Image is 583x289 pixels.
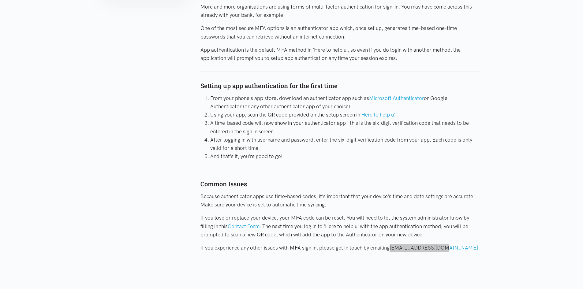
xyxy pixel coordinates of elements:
p: Because authenticator apps use time-based codes, it's important that your device's time and date ... [200,192,480,209]
li: Using your app, scan the QR code provided on the setup screen in [210,111,480,119]
p: App authentication is the default MFA method in 'Here to help u', so even if you do login with an... [200,46,480,62]
p: More and more organisations are using forms of multi-factor authentication for sign-in. You may h... [200,3,480,19]
li: From your phone's app store, download an authenticator app such as or Google Authenticator (or an... [210,94,480,111]
a: Microsoft Authenticator [369,95,424,101]
div: Setting up app authentication for the first time [200,72,480,91]
p: If you lose or replace your device, your MFA code can be reset. You will need to let the system a... [200,214,480,239]
p: One of the most secure MFA options is an authenticator app which, once set up, generates time-bas... [200,24,480,41]
a: [EMAIL_ADDRESS][DOMAIN_NAME] [390,245,478,251]
li: A time-based code will now show in your authenticator app - this is the six-digit verification co... [210,119,480,135]
p: If you experience any other issues with MFA sign in, please get in touch by emailing [200,244,480,252]
a: 'Here to help u' [360,112,395,118]
div: Common Issues [200,170,480,189]
a: Contact Form [228,223,260,229]
li: After logging in with username and password, enter the six-digit verification code from your app.... [210,136,480,152]
li: And that's it, you're good to go! [210,152,480,161]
